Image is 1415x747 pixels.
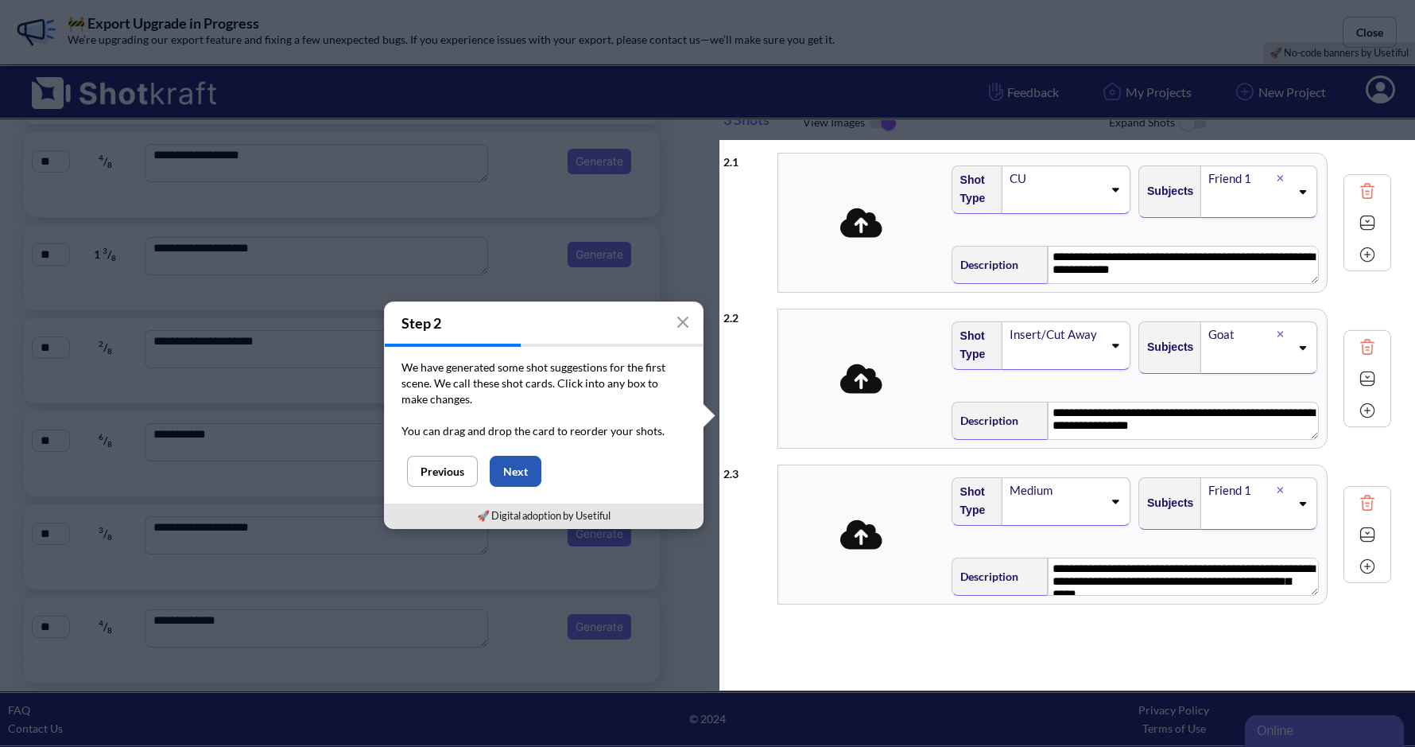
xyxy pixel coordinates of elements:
div: Friend 1 [1207,480,1277,501]
div: Goat [1207,324,1277,345]
span: Shot Type [952,479,995,523]
img: Add Icon [1355,554,1379,578]
div: Insert/Cut Away [1008,324,1103,345]
div: 2 . 3 [723,457,770,483]
p: We have generated some shot suggestions for the first scene. We call these shot cards. Click into... [401,360,686,407]
img: Trash Icon [1355,491,1379,515]
h4: Step 2 [385,302,703,344]
span: Description [952,563,1018,589]
img: Add Icon [1355,399,1379,422]
span: Description [952,407,1018,434]
span: Subjects [1139,178,1193,204]
a: 🚀 Digital adoption by Usetiful [477,509,611,522]
span: Subjects [1139,334,1193,360]
div: Medium [1008,480,1103,501]
img: Expand Icon [1355,367,1379,391]
img: Expand Icon [1355,523,1379,547]
span: Shot Type [952,323,995,368]
img: Trash Icon [1355,335,1379,359]
img: Trash Icon [1355,179,1379,203]
div: Online [12,10,147,29]
div: 2 . 2 [723,301,770,327]
div: 2 . 1 [723,145,770,171]
span: Subjects [1139,490,1193,516]
button: Previous [407,456,478,487]
span: Description [952,251,1018,278]
div: Friend 1 [1207,168,1277,189]
button: Next [490,456,541,487]
span: Shot Type [952,167,995,212]
div: CU [1008,168,1103,189]
p: You can drag and drop the card to reorder your shots. [401,423,686,439]
img: Expand Icon [1355,211,1379,235]
img: Add Icon [1355,243,1379,267]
